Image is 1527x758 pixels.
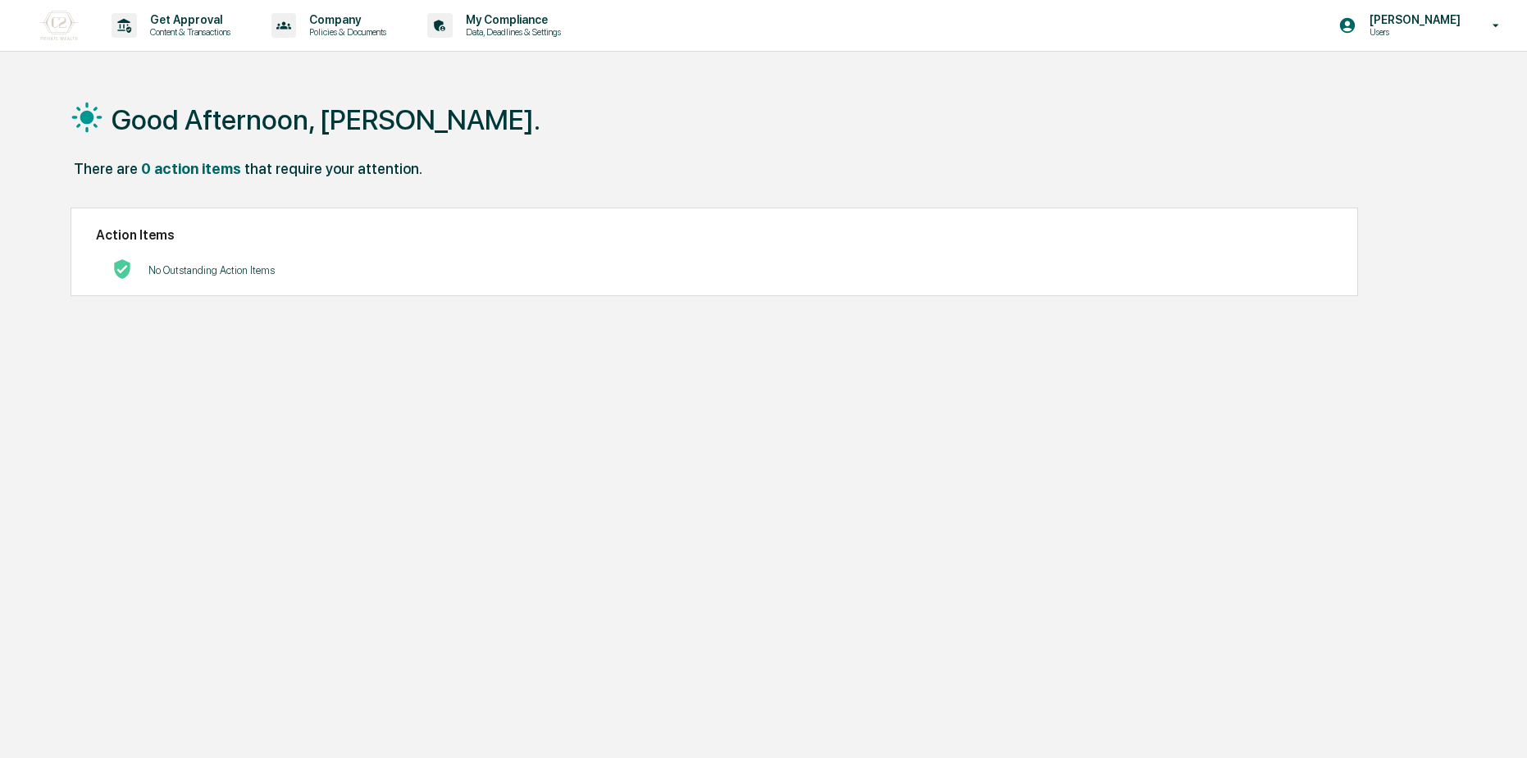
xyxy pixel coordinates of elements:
[296,13,394,26] p: Company
[244,160,422,177] div: that require your attention.
[453,26,569,38] p: Data, Deadlines & Settings
[39,11,79,40] img: logo
[112,103,540,136] h1: Good Afternoon, [PERSON_NAME].
[453,13,569,26] p: My Compliance
[74,160,138,177] div: There are
[296,26,394,38] p: Policies & Documents
[148,264,275,276] p: No Outstanding Action Items
[141,160,241,177] div: 0 action items
[137,26,239,38] p: Content & Transactions
[1356,26,1469,38] p: Users
[96,227,1333,243] h2: Action Items
[137,13,239,26] p: Get Approval
[1356,13,1469,26] p: [PERSON_NAME]
[112,259,132,279] img: No Actions logo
